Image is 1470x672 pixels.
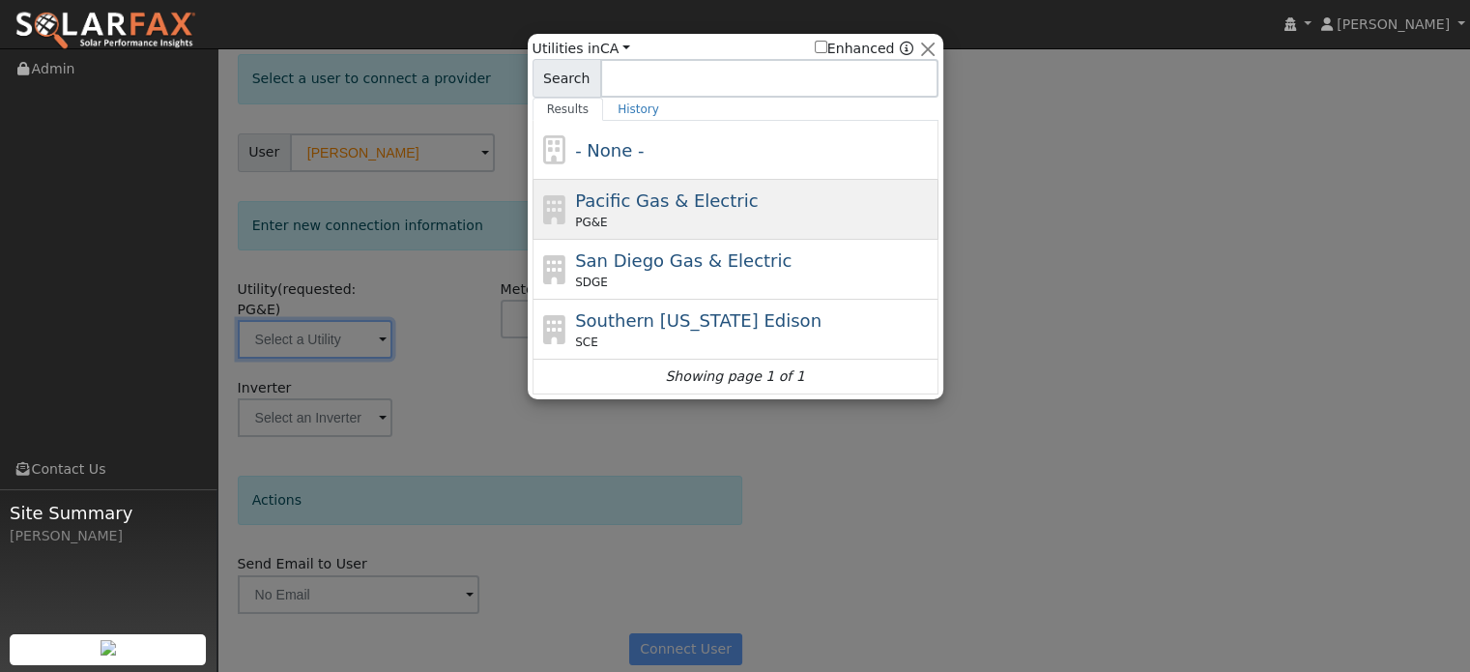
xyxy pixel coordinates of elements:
[14,11,196,51] img: SolarFax
[603,98,674,121] a: History
[575,250,792,271] span: San Diego Gas & Electric
[10,500,207,526] span: Site Summary
[575,190,758,211] span: Pacific Gas & Electric
[815,39,913,59] span: Show enhanced providers
[575,310,821,331] span: Southern [US_STATE] Edison
[600,41,630,56] a: CA
[815,41,827,53] input: Enhanced
[575,274,608,291] span: SDGE
[575,214,607,231] span: PG&E
[533,59,601,98] span: Search
[1337,16,1450,32] span: [PERSON_NAME]
[533,39,630,59] span: Utilities in
[575,334,598,351] span: SCE
[10,526,207,546] div: [PERSON_NAME]
[533,98,604,121] a: Results
[575,140,644,161] span: - None -
[665,366,804,387] i: Showing page 1 of 1
[101,640,116,656] img: retrieve
[899,41,912,56] a: Enhanced Providers
[815,39,895,59] label: Enhanced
